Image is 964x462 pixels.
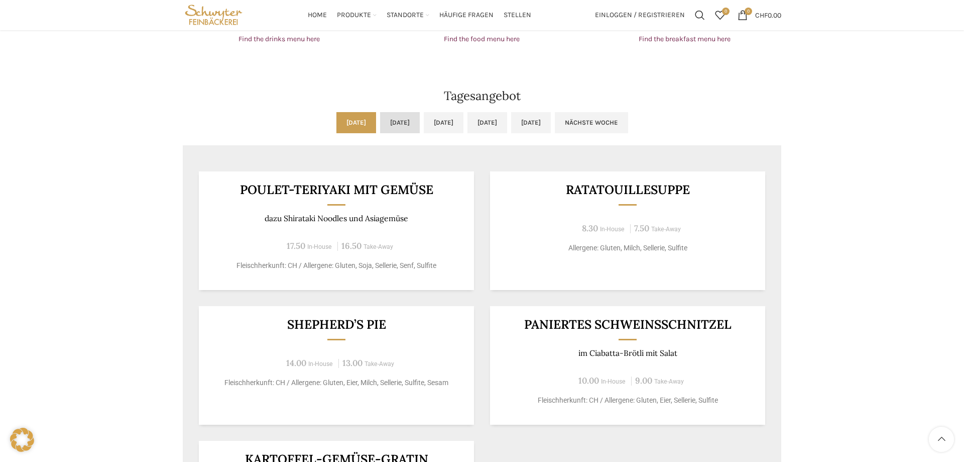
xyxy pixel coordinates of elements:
[654,378,684,385] span: Take-Away
[710,5,730,25] div: Meine Wunschliste
[387,11,424,20] span: Standorte
[211,378,462,388] p: Fleischherkunft: CH / Allergene: Gluten, Eier, Milch, Sellerie, Sulfite, Sesam
[755,11,781,19] bdi: 0.00
[578,375,599,386] span: 10.00
[364,243,393,250] span: Take-Away
[336,112,376,133] a: [DATE]
[595,12,685,19] span: Einloggen / Registrieren
[342,357,363,368] span: 13.00
[582,223,598,234] span: 8.30
[287,240,305,251] span: 17.50
[639,35,731,43] a: Find the breakfast menu here
[439,11,494,20] span: Häufige Fragen
[439,5,494,25] a: Häufige Fragen
[710,5,730,25] a: 0
[211,214,462,223] p: dazu Shirataki Noodles und Asiagemüse
[511,112,551,133] a: [DATE]
[286,357,306,368] span: 14.00
[424,112,463,133] a: [DATE]
[387,5,429,25] a: Standorte
[745,8,752,15] span: 0
[211,318,462,331] h3: Shepherd’s Pie
[722,8,730,15] span: 0
[929,427,954,452] a: Scroll to top button
[211,183,462,196] h3: Poulet-Teriyaki mit Gemüse
[503,318,753,331] h3: Paniertes Schweinsschnitzel
[755,11,768,19] span: CHF
[503,395,753,406] p: Fleischherkunft: CH / Allergene: Gluten, Eier, Sellerie, Sulfite
[590,5,690,25] a: Einloggen / Registrieren
[308,360,333,367] span: In-House
[183,90,781,102] h2: Tagesangebot
[503,243,753,253] p: Allergene: Gluten, Milch, Sellerie, Sulfite
[555,112,628,133] a: Nächste Woche
[211,260,462,271] p: Fleischherkunft: CH / Allergene: Gluten, Soja, Sellerie, Senf, Sulfite
[504,5,531,25] a: Stellen
[308,5,327,25] a: Home
[503,183,753,196] h3: Ratatouillesuppe
[444,35,520,43] a: Find the food menu here
[337,11,371,20] span: Produkte
[601,378,626,385] span: In-House
[183,10,245,19] a: Site logo
[733,5,786,25] a: 0 CHF0.00
[651,226,681,233] span: Take-Away
[380,112,420,133] a: [DATE]
[365,360,394,367] span: Take-Away
[504,11,531,20] span: Stellen
[238,35,320,43] a: Find the drinks menu here
[635,375,652,386] span: 9.00
[690,5,710,25] a: Suchen
[250,5,590,25] div: Main navigation
[503,348,753,358] p: im Ciabatta-Brötli mit Salat
[341,240,361,251] span: 16.50
[307,243,332,250] span: In-House
[467,112,507,133] a: [DATE]
[600,226,625,233] span: In-House
[308,11,327,20] span: Home
[337,5,377,25] a: Produkte
[634,223,649,234] span: 7.50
